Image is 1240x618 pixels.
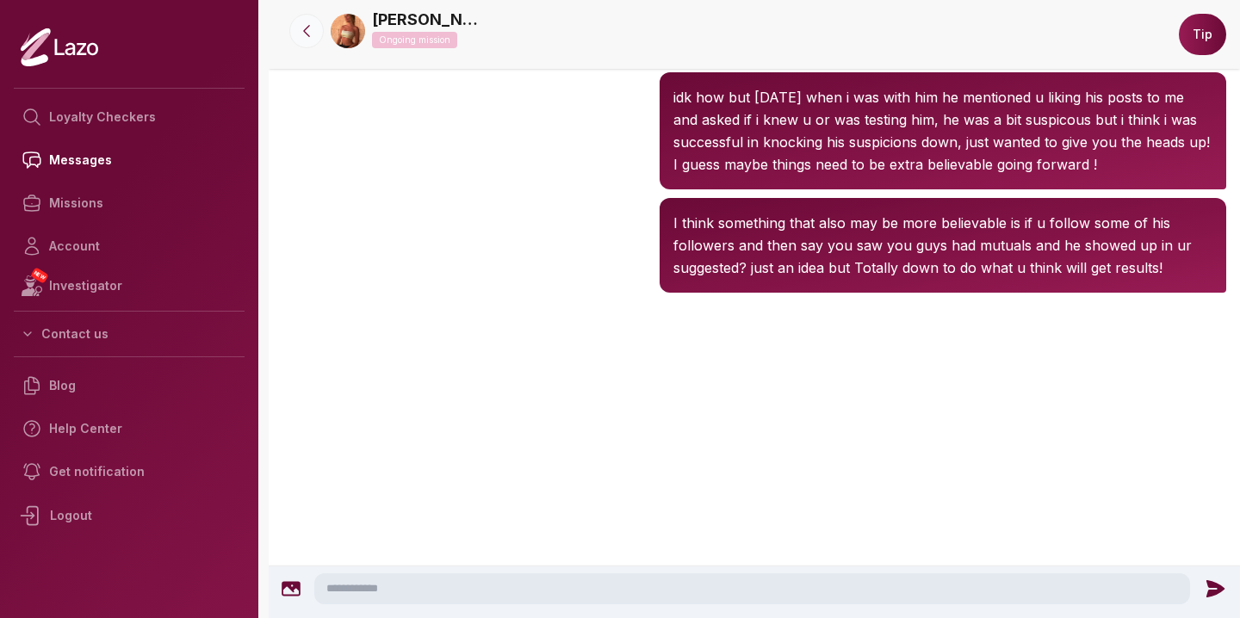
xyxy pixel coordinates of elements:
[14,450,245,493] a: Get notification
[14,182,245,225] a: Missions
[30,267,49,284] span: NEW
[331,14,365,48] img: 5dd41377-3645-4864-a336-8eda7bc24f8f
[14,364,245,407] a: Blog
[14,493,245,538] div: Logout
[673,86,1212,176] p: idk how but [DATE] when i was with him he mentioned u liking his posts to me and asked if i knew ...
[14,225,245,268] a: Account
[14,407,245,450] a: Help Center
[673,212,1212,279] p: I think something that also may be more believable is if u follow some of his followers and then ...
[14,318,245,349] button: Contact us
[372,32,457,48] p: Ongoing mission
[14,268,245,304] a: NEWInvestigator
[372,8,484,32] a: [PERSON_NAME]
[1179,14,1226,55] button: Tip
[14,96,245,139] a: Loyalty Checkers
[14,139,245,182] a: Messages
